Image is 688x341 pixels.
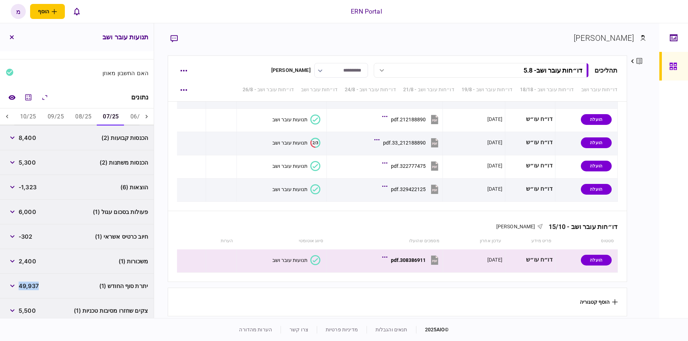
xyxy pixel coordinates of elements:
[19,257,36,266] span: 2,400
[391,163,426,169] div: 322777475.pdf
[69,4,84,19] button: פתח רשימת התראות
[19,133,36,142] span: 8,400
[312,140,318,145] text: 2/3
[272,117,307,122] div: תנועות עובר ושב
[102,34,148,40] h3: תנועות עובר ושב
[272,138,320,148] button: 2/3תנועות עובר ושב
[508,158,553,174] div: דו״ח עו״ש
[391,257,426,263] div: 308386911.pdf
[19,208,36,216] span: 6,000
[487,139,502,146] div: [DATE]
[272,184,320,194] button: תנועות עובר ושב
[237,233,327,249] th: סיווג אוטומטי
[580,299,618,305] button: הוסף קטגוריה
[508,135,553,151] div: דו״ח עו״ש
[351,7,382,16] div: ERN Portal
[14,108,42,126] button: 10/25
[11,4,26,19] button: מ
[70,108,97,126] button: 08/25
[487,116,502,123] div: [DATE]
[443,233,505,249] th: עדכון אחרון
[384,252,440,268] button: 308386911.pdf
[543,223,618,230] div: דו״חות עובר ושב - 15/10
[243,86,294,93] a: דו״חות עובר ושב - 26/8
[74,306,148,315] span: צקים שחזרו מסיבות טכניות (1)
[272,115,320,125] button: תנועות עובר ושב
[30,4,65,19] button: פתח תפריט להוספת לקוח
[95,232,148,241] span: חיוב כרטיס אשראי (1)
[120,183,148,191] span: הוצאות (6)
[384,111,440,127] button: 212188890.pdf
[38,91,51,104] button: הרחב\כווץ הכל
[508,181,553,197] div: דו״ח עו״ש
[5,91,18,104] a: השוואה למסמך
[97,108,124,126] button: 07/25
[119,257,148,266] span: משכורות (1)
[581,114,612,125] div: הועלה
[125,108,152,126] button: 06/25
[462,86,513,93] a: דו״חות עובר ושב - 19/8
[376,327,407,332] a: תנאים והגבלות
[555,233,617,249] th: סטטוס
[272,140,307,146] div: תנועות עובר ושב
[520,86,574,93] a: דו״חות עובר ושב - 18/18
[581,184,612,195] div: הועלה
[272,161,320,171] button: תנועות עובר ושב
[487,256,502,263] div: [DATE]
[581,161,612,171] div: הועלה
[19,158,36,167] span: 5,300
[574,32,634,44] div: [PERSON_NAME]
[524,67,582,74] div: דו״חות עובר ושב - 5.8
[508,111,553,127] div: דו״ח עו״ש
[496,224,535,229] span: [PERSON_NAME]
[42,108,70,126] button: 09/25
[374,63,589,78] button: דו״חות עובר ושב- 5.8
[301,86,338,93] a: דו״חות עובר ושב
[19,232,33,241] span: -302
[391,117,426,122] div: 212188890.pdf
[239,327,272,332] a: הערות מהדורה
[594,65,618,75] div: תהליכים
[19,282,39,290] span: 49,937
[384,181,440,197] button: 329422125.pdf
[508,252,553,268] div: דו״ח עו״ש
[271,67,311,74] div: [PERSON_NAME]
[272,255,320,265] button: תנועות עובר ושב
[206,233,236,249] th: הערות
[487,185,502,193] div: [DATE]
[581,255,612,266] div: הועלה
[131,94,148,101] div: נתונים
[101,133,148,142] span: הכנסות קבועות (2)
[345,86,396,93] a: דו״חות עובר ושב - 24/8
[80,70,149,76] div: האם החשבון מאוזן
[581,137,612,148] div: הועלה
[19,306,36,315] span: 5,500
[327,233,443,249] th: מסמכים שהועלו
[487,162,502,169] div: [DATE]
[19,183,37,191] span: -1,323
[272,163,307,169] div: תנועות עובר ושב
[93,208,148,216] span: פעולות בסכום עגול (1)
[384,158,440,174] button: 322777475.pdf
[376,135,440,151] button: 212188890_33.pdf
[100,158,148,167] span: הכנסות משתנות (2)
[581,86,618,93] a: דו״חות עובר ושב
[22,91,35,104] button: מחשבון
[272,257,307,263] div: תנועות עובר ושב
[290,327,308,332] a: צרו קשר
[99,282,148,290] span: יתרת סוף החודש (1)
[383,140,426,146] div: 212188890_33.pdf
[326,327,358,332] a: מדיניות פרטיות
[505,233,555,249] th: פריט מידע
[403,86,454,93] a: דו״חות עובר ושב - 21/8
[416,326,449,333] div: © 2025 AIO
[272,186,307,192] div: תנועות עובר ושב
[391,186,426,192] div: 329422125.pdf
